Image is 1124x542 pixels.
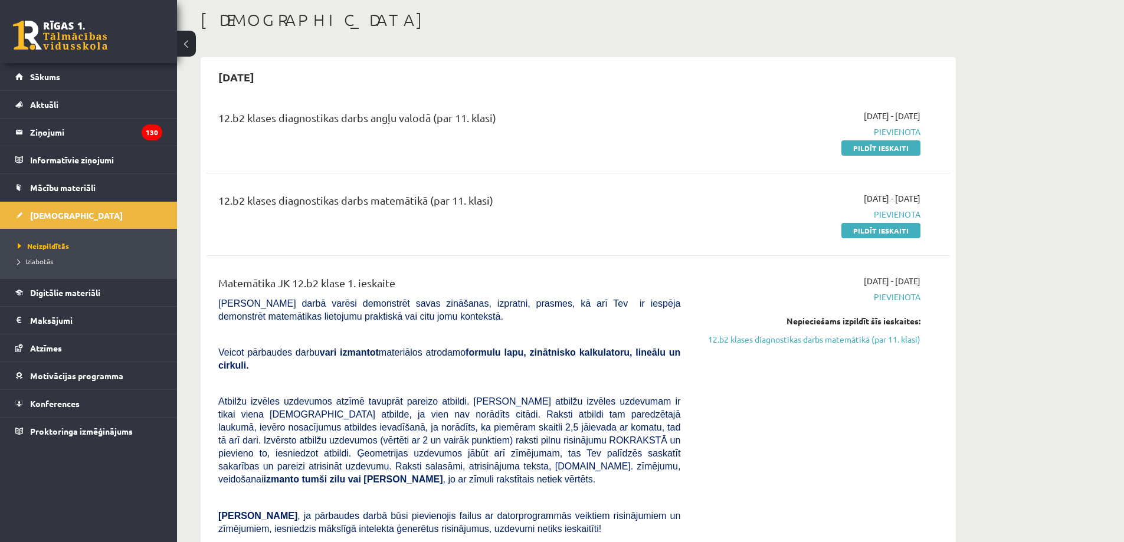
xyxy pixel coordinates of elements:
[218,110,680,132] div: 12.b2 klases diagnostikas darbs angļu valodā (par 11. klasi)
[698,291,920,303] span: Pievienota
[15,307,162,334] a: Maksājumi
[207,63,266,91] h2: [DATE]
[320,347,379,357] b: vari izmantot
[218,347,680,370] span: Veicot pārbaudes darbu materiālos atrodamo
[15,146,162,173] a: Informatīvie ziņojumi
[218,298,680,321] span: [PERSON_NAME] darbā varēsi demonstrēt savas zināšanas, izpratni, prasmes, kā arī Tev ir iespēja d...
[18,256,165,267] a: Izlabotās
[841,223,920,238] a: Pildīt ieskaiti
[698,315,920,327] div: Nepieciešams izpildīt šīs ieskaites:
[142,124,162,140] i: 130
[15,279,162,306] a: Digitālie materiāli
[218,192,680,214] div: 12.b2 klases diagnostikas darbs matemātikā (par 11. klasi)
[30,119,162,146] legend: Ziņojumi
[864,110,920,122] span: [DATE] - [DATE]
[30,182,96,193] span: Mācību materiāli
[302,474,443,484] b: tumši zilu vai [PERSON_NAME]
[30,146,162,173] legend: Informatīvie ziņojumi
[30,370,123,381] span: Motivācijas programma
[218,275,680,297] div: Matemātika JK 12.b2 klase 1. ieskaite
[15,418,162,445] a: Proktoringa izmēģinājums
[864,275,920,287] span: [DATE] - [DATE]
[264,474,299,484] b: izmanto
[864,192,920,205] span: [DATE] - [DATE]
[30,71,60,82] span: Sākums
[15,334,162,362] a: Atzīmes
[13,21,107,50] a: Rīgas 1. Tālmācības vidusskola
[218,347,680,370] b: formulu lapu, zinātnisko kalkulatoru, lineālu un cirkuli.
[18,241,69,251] span: Neizpildītās
[841,140,920,156] a: Pildīt ieskaiti
[30,426,133,436] span: Proktoringa izmēģinājums
[15,390,162,417] a: Konferences
[30,343,62,353] span: Atzīmes
[218,396,680,484] span: Atbilžu izvēles uzdevumos atzīmē tavuprāt pareizo atbildi. [PERSON_NAME] atbilžu izvēles uzdevuma...
[698,333,920,346] a: 12.b2 klases diagnostikas darbs matemātikā (par 11. klasi)
[218,511,297,521] span: [PERSON_NAME]
[18,241,165,251] a: Neizpildītās
[15,202,162,229] a: [DEMOGRAPHIC_DATA]
[698,126,920,138] span: Pievienota
[30,287,100,298] span: Digitālie materiāli
[18,257,53,266] span: Izlabotās
[15,119,162,146] a: Ziņojumi130
[30,307,162,334] legend: Maksājumi
[15,91,162,118] a: Aktuāli
[15,362,162,389] a: Motivācijas programma
[201,10,956,30] h1: [DEMOGRAPHIC_DATA]
[30,99,58,110] span: Aktuāli
[15,63,162,90] a: Sākums
[218,511,680,534] span: , ja pārbaudes darbā būsi pievienojis failus ar datorprogrammās veiktiem risinājumiem un zīmējumi...
[30,398,80,409] span: Konferences
[698,208,920,221] span: Pievienota
[30,210,123,221] span: [DEMOGRAPHIC_DATA]
[15,174,162,201] a: Mācību materiāli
